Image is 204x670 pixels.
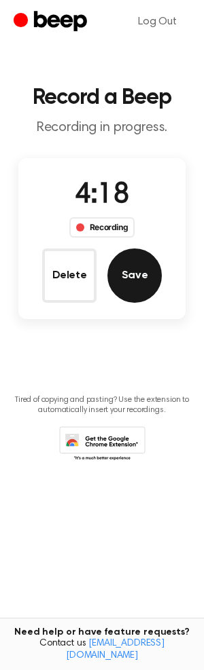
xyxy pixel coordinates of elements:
[42,248,97,303] button: Delete Audio Record
[8,638,196,662] span: Contact us
[14,9,90,35] a: Beep
[11,395,193,415] p: Tired of copying and pasting? Use the extension to automatically insert your recordings.
[75,181,129,210] span: 4:18
[66,639,165,660] a: [EMAIL_ADDRESS][DOMAIN_NAME]
[124,5,190,38] a: Log Out
[69,217,135,238] div: Recording
[11,119,193,136] p: Recording in progress.
[107,248,162,303] button: Save Audio Record
[11,87,193,109] h1: Record a Beep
